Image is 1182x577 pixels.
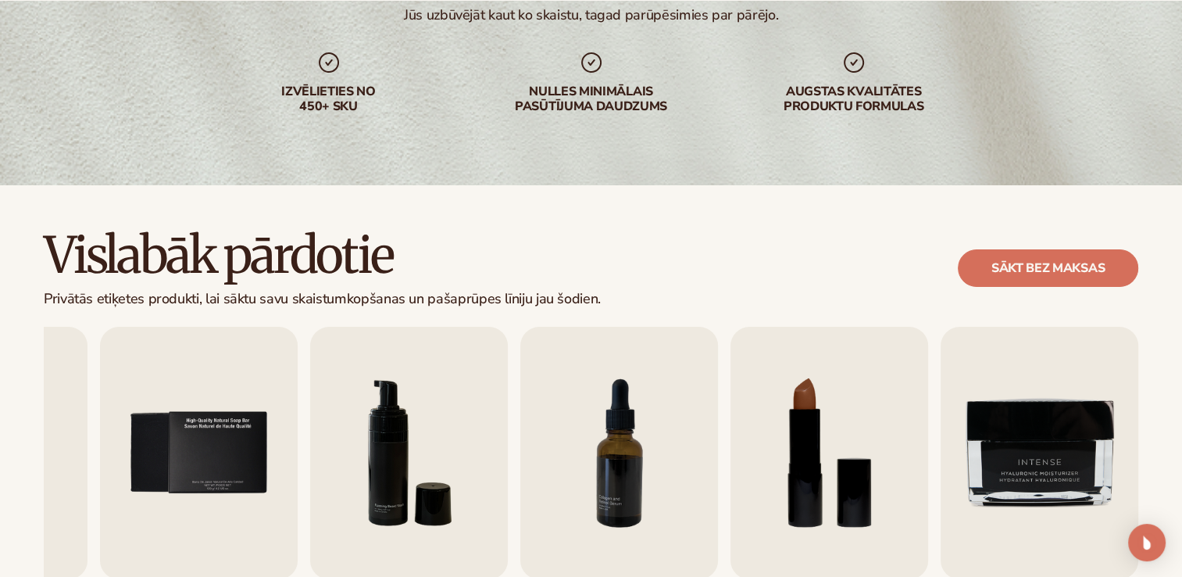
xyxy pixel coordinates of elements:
a: Sākt bez maksas [958,249,1138,287]
div: Nulles minimālais pasūtījuma daudzums [491,84,691,114]
div: Atvērt domofona kurjeru [1128,524,1166,561]
h2: Vislabāk pārdotie [44,229,601,281]
div: Jūs uzbūvējāt kaut ko skaistu, tagad parūpēsimies par pārējo. [404,6,778,24]
div: Izvēlieties no 450+ SKU [229,84,429,114]
div: Augstas kvalitātes produktu formulas [754,84,954,114]
div: Privātās etiķetes produkti, lai sāktu savu skaistumkopšanas un pašaprūpes līniju jau šodien. [44,291,601,308]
